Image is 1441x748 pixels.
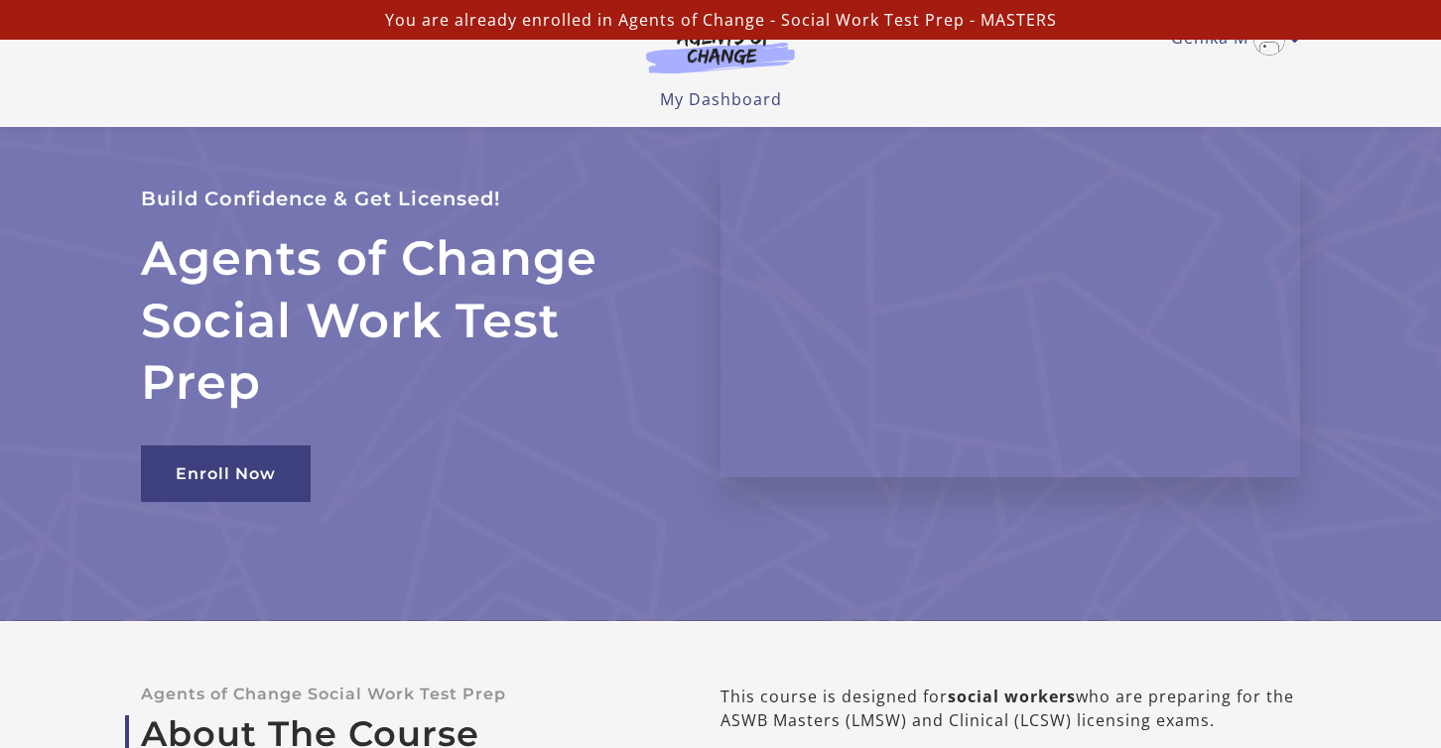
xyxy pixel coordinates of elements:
[660,88,782,110] a: My Dashboard
[141,685,657,703] p: Agents of Change Social Work Test Prep
[8,8,1433,32] p: You are already enrolled in Agents of Change - Social Work Test Prep - MASTERS
[141,183,673,215] p: Build Confidence & Get Licensed!
[141,445,311,502] a: Enroll Now
[625,28,816,73] img: Agents of Change Logo
[1171,24,1290,56] a: Toggle menu
[948,686,1076,707] b: social workers
[141,227,673,413] h2: Agents of Change Social Work Test Prep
